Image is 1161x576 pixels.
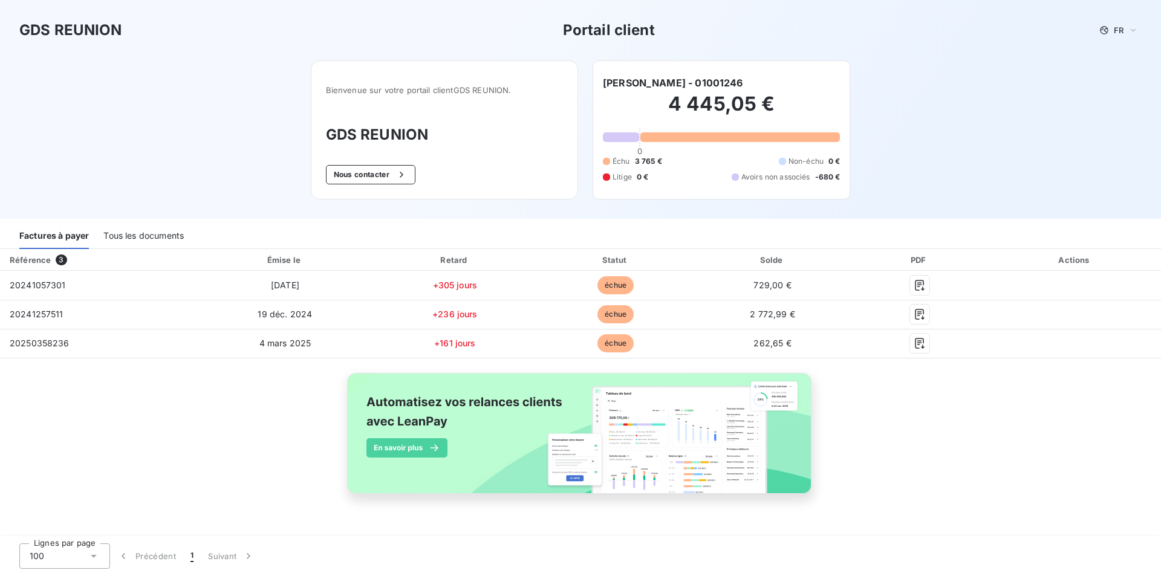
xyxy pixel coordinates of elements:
[753,280,791,290] span: 729,00 €
[326,165,415,184] button: Nous contacter
[336,366,825,514] img: banner
[789,156,824,167] span: Non-échu
[376,254,534,266] div: Retard
[698,254,848,266] div: Solde
[326,85,563,95] span: Bienvenue sur votre portail client GDS REUNION .
[1114,25,1124,35] span: FR
[19,19,122,41] h3: GDS REUNION
[613,156,630,167] span: Échu
[110,543,183,569] button: Précédent
[637,146,642,156] span: 0
[432,309,478,319] span: +236 jours
[10,338,70,348] span: 20250358236
[828,156,840,167] span: 0 €
[753,338,791,348] span: 262,65 €
[563,19,655,41] h3: Portail client
[258,309,312,319] span: 19 déc. 2024
[103,224,184,249] div: Tous les documents
[201,543,262,569] button: Suivant
[326,124,563,146] h3: GDS REUNION
[815,172,841,183] span: -680 €
[853,254,987,266] div: PDF
[199,254,371,266] div: Émise le
[539,254,693,266] div: Statut
[597,334,634,352] span: échue
[259,338,311,348] span: 4 mars 2025
[992,254,1159,266] div: Actions
[597,305,634,323] span: échue
[190,550,193,562] span: 1
[597,276,634,294] span: échue
[433,280,478,290] span: +305 jours
[19,224,89,249] div: Factures à payer
[741,172,810,183] span: Avoirs non associés
[603,76,743,90] h6: [PERSON_NAME] - 01001246
[10,280,66,290] span: 20241057301
[635,156,662,167] span: 3 765 €
[613,172,632,183] span: Litige
[183,543,201,569] button: 1
[271,280,299,290] span: [DATE]
[10,255,51,265] div: Référence
[10,309,63,319] span: 20241257511
[637,172,648,183] span: 0 €
[56,254,67,265] span: 3
[30,550,44,562] span: 100
[603,92,840,128] h2: 4 445,05 €
[750,309,795,319] span: 2 772,99 €
[434,338,476,348] span: +161 jours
